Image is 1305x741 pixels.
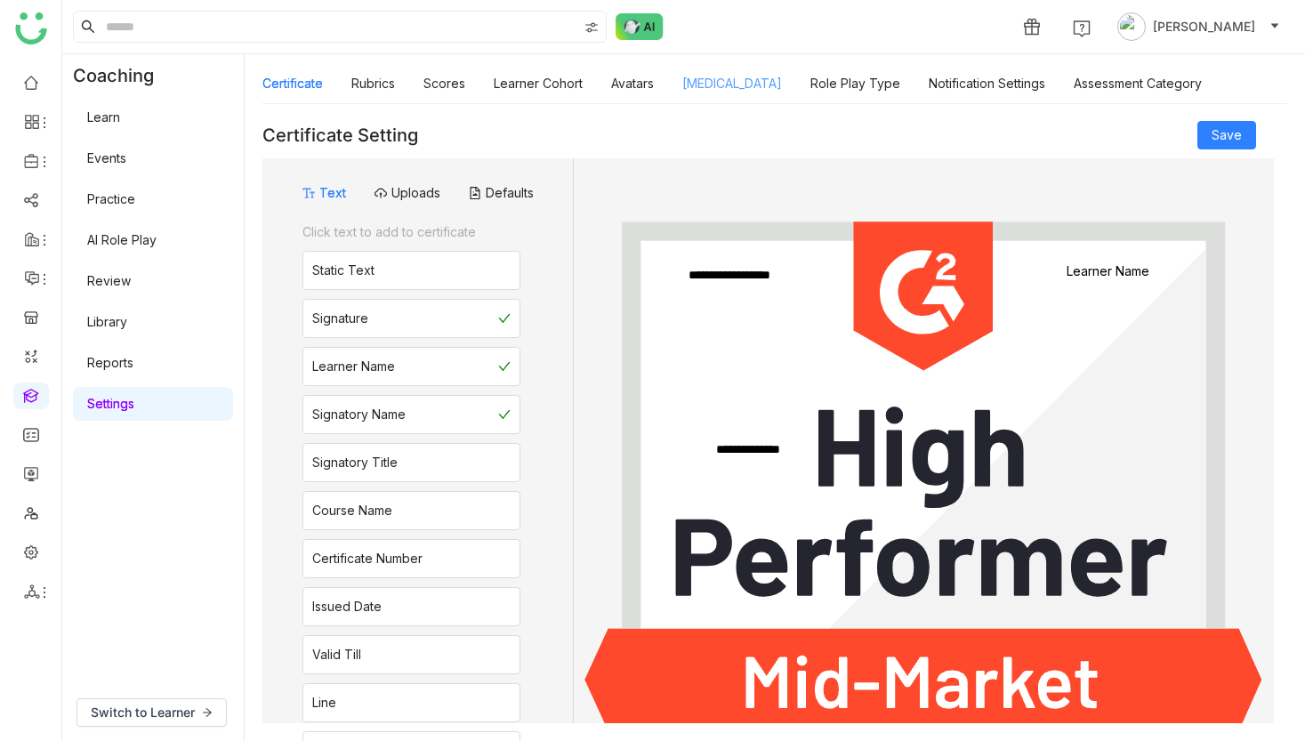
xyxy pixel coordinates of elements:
a: Rubrics [351,76,395,91]
div: Line [312,693,336,713]
a: [MEDICAL_DATA] [682,76,782,91]
button: Uploads [375,183,440,203]
a: Notification Settings [929,76,1045,91]
span: Save [1212,125,1242,145]
a: Reports [87,355,133,370]
div: Click text to add to certificate [302,222,520,242]
img: avatar [1117,12,1146,41]
div: Issued Date [312,597,382,616]
a: Library [87,314,127,329]
a: Assessment Category [1074,76,1202,91]
a: Scores [423,76,465,91]
div: Course Name [312,501,392,520]
span: [PERSON_NAME] [1153,17,1255,36]
a: Practice [87,191,135,206]
div: Valid Till [312,645,361,664]
button: Defaults [469,183,534,203]
a: AI Role Play [87,232,157,247]
img: help.svg [1073,20,1091,37]
img: logo [15,12,47,44]
a: Review [87,273,131,288]
a: Learn [87,109,120,125]
button: Switch to Learner [77,698,227,727]
img: search-type.svg [584,20,599,35]
a: Settings [87,396,134,411]
button: Save [1197,121,1256,149]
div: Signature [312,309,368,328]
a: Role Play Type [810,76,900,91]
div: Signatory Name [312,405,406,424]
span: Switch to Learner [91,703,195,722]
a: Avatars [611,76,654,91]
img: ask-buddy-normal.svg [616,13,664,40]
a: Certificate [262,76,323,91]
div: Coaching [62,54,181,97]
div: Learner Name [312,357,395,376]
div: Signatory Title [312,453,398,472]
div: Certificate Number [312,549,423,568]
button: [PERSON_NAME] [1114,12,1284,41]
gtmb-token-detail: Learner Name [1022,263,1195,278]
div: Static Text [312,261,375,280]
div: Certificate Setting [262,125,418,146]
a: Events [87,150,126,165]
a: Learner Cohort [494,76,583,91]
button: Text [302,183,346,203]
